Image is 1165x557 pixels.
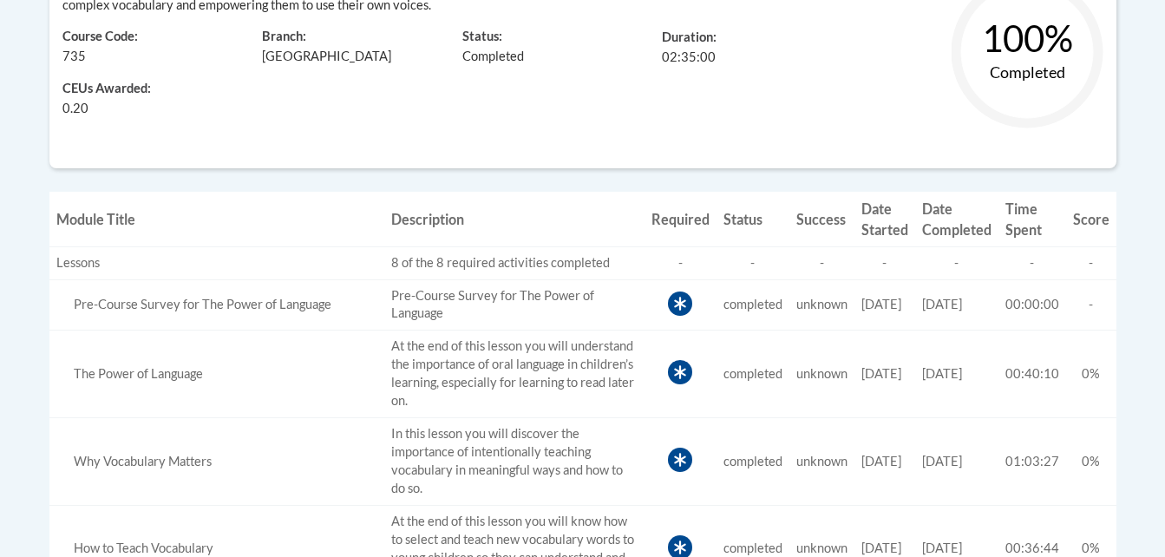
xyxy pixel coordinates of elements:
[1089,297,1093,311] span: -
[998,246,1066,279] td: -
[1082,366,1100,381] span: 0%
[915,192,998,246] th: Date Completed
[462,29,502,43] span: Status:
[645,246,717,279] td: -
[56,365,377,383] div: At the end of this lesson you will understand the importance of oral language in children&rsquo;s...
[1005,541,1059,555] span: 00:36:44
[723,454,782,469] span: completed
[62,29,138,43] span: Course Code:
[922,454,962,469] span: [DATE]
[49,192,384,246] th: Module Title
[391,254,638,272] div: 8 of the 8 required activities completed
[981,16,1072,60] text: 100%
[62,80,237,99] span: CEUs Awarded:
[789,192,854,246] th: Success
[1082,454,1100,469] span: 0%
[56,453,377,471] div: In this lesson you will discover the importance of intentionally teaching vocabulary in meaningfu...
[922,297,962,311] span: [DATE]
[1082,541,1100,555] span: 0%
[998,192,1066,246] th: Time Spent
[922,541,962,555] span: [DATE]
[922,366,962,381] span: [DATE]
[723,541,782,555] span: completed
[662,29,717,44] span: Duration:
[262,49,391,63] span: [GEOGRAPHIC_DATA]
[723,366,782,381] span: completed
[62,99,88,118] span: 0.20
[645,192,717,246] th: Required
[662,49,716,64] span: 02:35:00
[1089,255,1093,270] span: -
[384,192,645,246] th: Description
[1005,297,1059,311] span: 00:00:00
[854,192,915,246] th: Date Started
[796,366,848,381] span: unknown
[62,49,86,63] span: 735
[1066,192,1116,246] th: Score
[915,246,998,279] td: -
[861,297,901,311] span: [DATE]
[384,418,645,506] td: In this lesson you will discover the importance of intentionally teaching vocabulary in meaningfu...
[56,296,377,314] div: Pre-Course Survey for The Power of Language
[717,192,789,246] th: Status
[462,49,524,63] span: Completed
[1005,454,1059,469] span: 01:03:27
[262,29,306,43] span: Branch:
[717,246,789,279] td: -
[861,454,901,469] span: [DATE]
[789,246,854,279] td: -
[796,297,848,311] span: unknown
[861,366,901,381] span: [DATE]
[723,297,782,311] span: completed
[796,454,848,469] span: unknown
[796,541,848,555] span: unknown
[1005,366,1059,381] span: 00:40:10
[384,331,645,418] td: At the end of this lesson you will understand the importance of oral language in children’s learn...
[989,62,1064,82] text: Completed
[854,246,915,279] td: -
[861,541,901,555] span: [DATE]
[56,254,377,272] div: Lessons
[384,279,645,331] td: Pre-Course Survey for The Power of Language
